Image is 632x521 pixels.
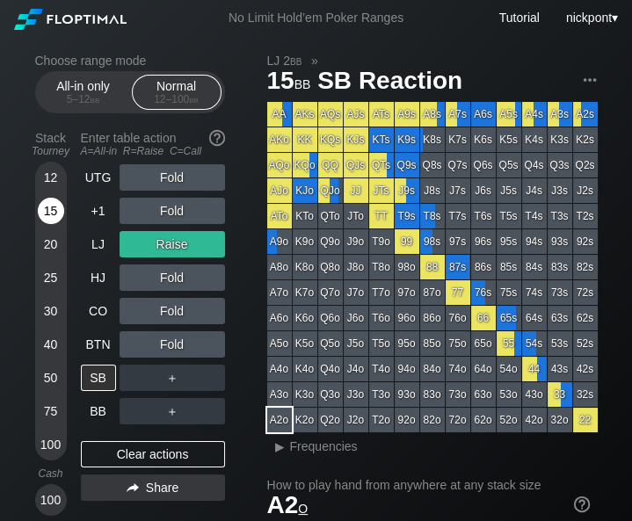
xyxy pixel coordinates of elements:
[471,127,496,152] div: K6s
[81,298,116,324] div: CO
[573,229,598,254] div: 92s
[47,93,120,105] div: 5 – 12
[81,145,225,157] div: A=All-in R=Raise C=Call
[548,229,572,254] div: 93s
[369,331,394,356] div: T5o
[120,164,225,191] div: Fold
[446,382,470,407] div: 73o
[369,357,394,381] div: T4o
[446,102,470,127] div: A7s
[369,127,394,152] div: KTs
[420,229,445,254] div: 98s
[395,331,419,356] div: 95o
[497,408,521,432] div: 52o
[344,306,368,330] div: J6o
[38,331,64,358] div: 40
[395,127,419,152] div: K9s
[43,76,124,109] div: All-in only
[293,408,317,432] div: K2o
[81,164,116,191] div: UTG
[344,331,368,356] div: J5o
[497,382,521,407] div: 53o
[548,408,572,432] div: 32o
[315,68,465,97] span: SB Reaction
[497,153,521,177] div: Q5s
[420,153,445,177] div: Q8s
[471,357,496,381] div: 64o
[522,331,547,356] div: 54s
[369,280,394,305] div: T7o
[267,178,292,203] div: AJo
[420,280,445,305] div: 87o
[267,491,309,518] span: A2
[318,178,343,203] div: QJo
[269,436,292,457] div: ▸
[267,331,292,356] div: A5o
[293,331,317,356] div: K5o
[548,127,572,152] div: K3s
[293,204,317,228] div: KTo
[446,229,470,254] div: 97s
[522,280,547,305] div: 74s
[522,306,547,330] div: 64s
[202,11,430,29] div: No Limit Hold’em Poker Ranges
[572,495,592,514] img: help.32db89a4.svg
[395,153,419,177] div: Q9s
[318,280,343,305] div: Q7o
[420,382,445,407] div: 83o
[267,102,292,127] div: AA
[38,264,64,291] div: 25
[548,255,572,279] div: 83s
[522,102,547,127] div: A4s
[344,382,368,407] div: J3o
[293,153,317,177] div: KQo
[318,204,343,228] div: QTo
[38,164,64,191] div: 12
[344,280,368,305] div: J7o
[562,8,621,27] div: ▾
[265,53,305,69] span: LJ 2
[81,124,225,164] div: Enter table action
[207,128,227,148] img: help.32db89a4.svg
[369,408,394,432] div: T2o
[573,153,598,177] div: Q2s
[573,306,598,330] div: 62s
[344,178,368,203] div: JJ
[471,255,496,279] div: 86s
[344,229,368,254] div: J9o
[91,93,100,105] span: bb
[548,204,572,228] div: T3s
[446,408,470,432] div: 72o
[293,306,317,330] div: K6o
[38,231,64,257] div: 20
[318,408,343,432] div: Q2o
[395,204,419,228] div: T9s
[38,398,64,424] div: 75
[344,153,368,177] div: QJs
[267,204,292,228] div: ATo
[471,178,496,203] div: J6s
[369,306,394,330] div: T6o
[573,102,598,127] div: A2s
[369,153,394,177] div: QTs
[420,178,445,203] div: J8s
[395,357,419,381] div: 94o
[580,70,599,90] img: ellipsis.fd386fe8.svg
[497,229,521,254] div: 95s
[522,408,547,432] div: 42o
[566,11,612,25] span: nickpont
[548,178,572,203] div: J3s
[497,255,521,279] div: 85s
[369,382,394,407] div: T3o
[471,280,496,305] div: 76s
[120,264,225,291] div: Fold
[120,398,225,424] div: ＋
[344,204,368,228] div: JTo
[499,11,540,25] a: Tutorial
[301,54,327,68] span: »
[573,357,598,381] div: 42s
[344,102,368,127] div: AJs
[446,357,470,381] div: 74o
[318,127,343,152] div: KQs
[548,153,572,177] div: Q3s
